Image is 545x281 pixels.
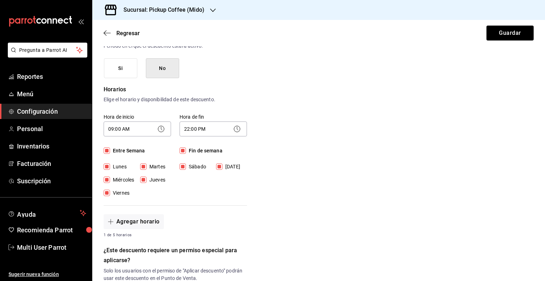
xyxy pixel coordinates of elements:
[116,30,140,37] span: Regresar
[104,58,137,79] button: Si
[146,58,179,79] button: No
[180,114,247,119] label: Hora de fin
[110,163,127,171] span: Lunes
[5,52,87,59] a: Pregunta a Parrot AI
[17,159,86,168] span: Facturación
[17,89,86,99] span: Menú
[8,43,87,58] button: Pregunta a Parrot AI
[17,141,86,151] span: Inventarios
[19,47,76,54] span: Pregunta a Parrot AI
[104,214,164,229] button: Agregar horario
[110,147,145,155] span: Entre Semana
[486,26,534,40] button: Guardar
[180,121,247,136] div: 22:00 PM
[17,209,77,217] span: Ayuda
[186,163,206,171] span: Sábado
[78,18,84,24] button: open_drawer_menu
[17,124,86,134] span: Personal
[17,243,86,252] span: Multi User Parrot
[104,121,171,136] div: 09:00 AM
[147,176,165,184] span: Jueves
[17,225,86,235] span: Recomienda Parrot
[17,107,86,116] span: Configuración
[17,176,86,186] span: Suscripción
[147,163,165,171] span: Martes
[104,245,247,265] h6: ¿Este descuento requiere un permiso especial para aplicarse?
[17,72,86,81] span: Reportes
[104,114,171,119] label: Hora de inicio
[110,176,134,184] span: Miércoles
[222,163,240,171] span: [DATE]
[104,85,247,94] p: Horarios
[104,232,247,238] span: 1 de 5 horarios
[110,189,130,197] span: Viernes
[118,6,204,14] h3: Sucursal: Pickup Coffee (Mido)
[104,30,140,37] button: Regresar
[104,96,247,103] p: Elige el horario y disponibilidad de este descuento.
[186,147,222,155] span: Fin de semana
[9,271,86,278] span: Sugerir nueva función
